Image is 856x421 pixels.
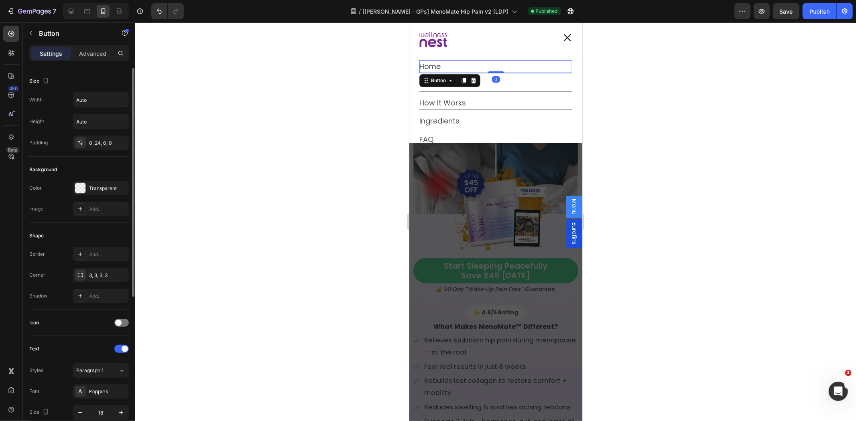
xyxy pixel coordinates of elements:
[845,370,852,376] span: 3
[89,206,127,213] div: Add...
[76,367,104,374] span: Paragraph 1
[536,8,558,15] span: Published
[29,76,51,87] div: Size
[89,388,127,395] div: Poppins
[409,22,582,421] iframe: To enrich screen reader interactions, please activate Accessibility in Grammarly extension settings
[3,3,60,19] button: 7
[73,363,129,378] button: Paragraph 1
[803,3,836,19] button: Publish
[29,96,43,103] div: Width
[773,3,799,19] button: Save
[40,49,62,58] p: Settings
[79,49,106,58] p: Advanced
[809,7,830,16] div: Publish
[8,85,19,92] div: 450
[29,407,51,418] div: Size
[29,232,44,239] div: Shape
[151,3,184,19] div: Undo/Redo
[363,7,508,16] span: [[PERSON_NAME] - GPs] MenoMate Hip Pain v2 [LDP]
[780,8,793,15] span: Save
[29,271,45,279] div: Corner
[89,293,127,300] div: Add...
[29,345,39,352] div: Text
[89,185,127,192] div: Transparent
[29,184,42,192] div: Color
[29,319,39,326] div: Icon
[29,205,43,213] div: Image
[53,6,56,16] p: 7
[29,139,48,146] div: Padding
[29,118,44,125] div: Height
[89,140,127,147] div: 0, 24, 0, 0
[359,7,361,16] span: /
[89,251,127,258] div: Add...
[73,93,128,107] input: Auto
[39,28,107,38] p: Button
[29,166,57,173] div: Background
[89,272,127,279] div: 3, 3, 3, 3
[29,292,48,300] div: Shadow
[29,388,39,395] div: Font
[29,367,43,374] div: Styles
[73,114,128,129] input: Auto
[29,251,45,258] div: Border
[829,382,848,401] iframe: Intercom live chat
[6,147,19,153] div: Beta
